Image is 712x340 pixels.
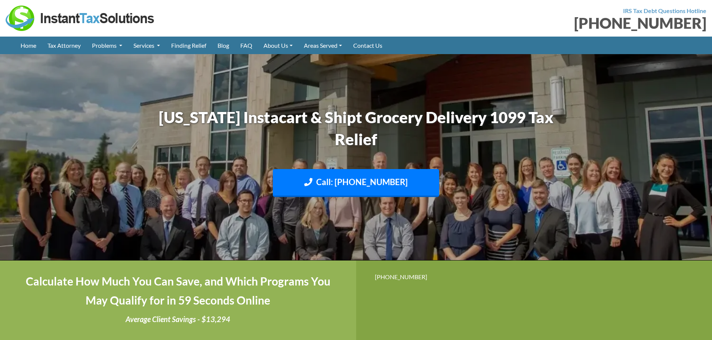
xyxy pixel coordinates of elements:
[86,37,128,54] a: Problems
[6,6,155,31] img: Instant Tax Solutions Logo
[235,37,258,54] a: FAQ
[375,272,694,282] div: [PHONE_NUMBER]
[128,37,166,54] a: Services
[258,37,298,54] a: About Us
[6,14,155,21] a: Instant Tax Solutions Logo
[212,37,235,54] a: Blog
[126,315,230,324] i: Average Client Savings - $13,294
[149,106,564,150] h1: [US_STATE] Instacart & Shipt Grocery Delivery 1099 Tax Relief
[362,16,707,31] div: [PHONE_NUMBER]
[166,37,212,54] a: Finding Relief
[298,37,348,54] a: Areas Served
[348,37,388,54] a: Contact Us
[623,7,706,14] strong: IRS Tax Debt Questions Hotline
[15,37,42,54] a: Home
[19,272,337,310] h4: Calculate How Much You Can Save, and Which Programs You May Qualify for in 59 Seconds Online
[42,37,86,54] a: Tax Attorney
[273,169,439,197] a: Call: [PHONE_NUMBER]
